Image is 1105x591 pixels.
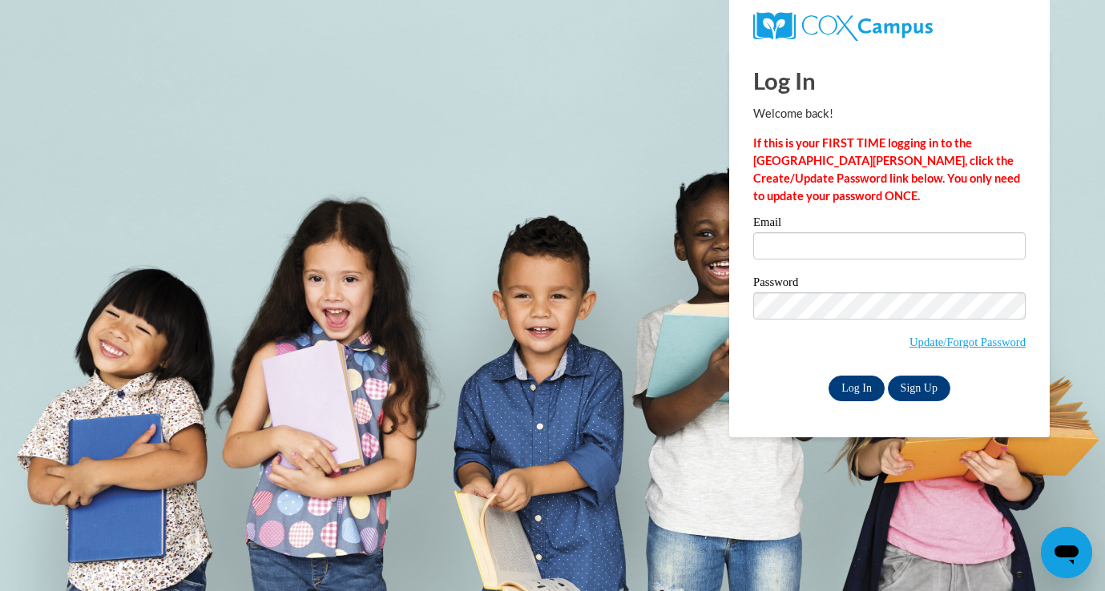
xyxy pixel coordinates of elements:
iframe: Button to launch messaging window [1041,527,1092,578]
strong: If this is your FIRST TIME logging in to the [GEOGRAPHIC_DATA][PERSON_NAME], click the Create/Upd... [753,136,1020,203]
label: Password [753,276,1026,292]
h1: Log In [753,64,1026,97]
a: Update/Forgot Password [909,336,1026,348]
label: Email [753,216,1026,232]
a: Sign Up [888,376,950,401]
input: Log In [829,376,885,401]
p: Welcome back! [753,105,1026,123]
a: COX Campus [753,12,1026,41]
img: COX Campus [753,12,933,41]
